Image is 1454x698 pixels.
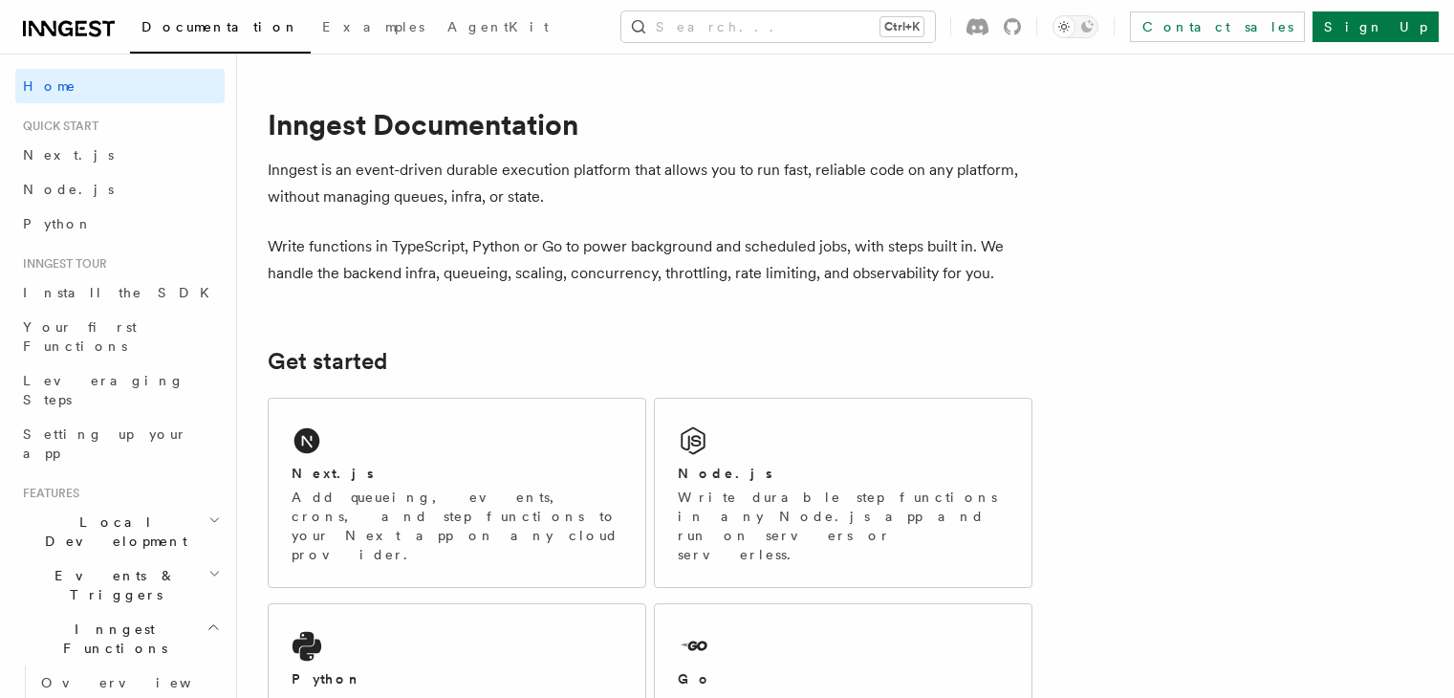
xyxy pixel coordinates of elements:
h2: Next.js [292,464,374,483]
span: Home [23,76,76,96]
button: Toggle dark mode [1053,15,1098,38]
p: Write durable step functions in any Node.js app and run on servers or serverless. [678,488,1009,564]
button: Local Development [15,505,225,558]
p: Inngest is an event-driven durable execution platform that allows you to run fast, reliable code ... [268,157,1032,210]
a: Python [15,207,225,241]
button: Events & Triggers [15,558,225,612]
a: Home [15,69,225,103]
a: Your first Functions [15,310,225,363]
kbd: Ctrl+K [880,17,923,36]
span: Overview [41,675,238,690]
a: Node.jsWrite durable step functions in any Node.js app and run on servers or serverless. [654,398,1032,588]
a: Next.js [15,138,225,172]
p: Write functions in TypeScript, Python or Go to power background and scheduled jobs, with steps bu... [268,233,1032,287]
h2: Python [292,669,362,688]
p: Add queueing, events, crons, and step functions to your Next app on any cloud provider. [292,488,622,564]
a: Next.jsAdd queueing, events, crons, and step functions to your Next app on any cloud provider. [268,398,646,588]
a: Documentation [130,6,311,54]
span: Quick start [15,119,98,134]
span: Events & Triggers [15,566,208,604]
button: Search...Ctrl+K [621,11,935,42]
span: Install the SDK [23,285,221,300]
span: Features [15,486,79,501]
a: AgentKit [436,6,560,52]
a: Node.js [15,172,225,207]
a: Leveraging Steps [15,363,225,417]
span: Examples [322,19,424,34]
a: Setting up your app [15,417,225,470]
span: Node.js [23,182,114,197]
a: Contact sales [1130,11,1305,42]
span: Inngest Functions [15,620,206,658]
span: AgentKit [447,19,549,34]
h1: Inngest Documentation [268,107,1032,142]
span: Next.js [23,147,114,163]
span: Python [23,216,93,231]
a: Get started [268,348,387,375]
h2: Go [678,669,712,688]
span: Leveraging Steps [23,373,184,407]
span: Setting up your app [23,426,187,461]
span: Local Development [15,513,208,551]
span: Inngest tour [15,256,107,272]
button: Inngest Functions [15,612,225,665]
span: Your first Functions [23,319,137,354]
a: Install the SDK [15,275,225,310]
h2: Node.js [678,464,772,483]
span: Documentation [141,19,299,34]
a: Sign Up [1313,11,1439,42]
a: Examples [311,6,436,52]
